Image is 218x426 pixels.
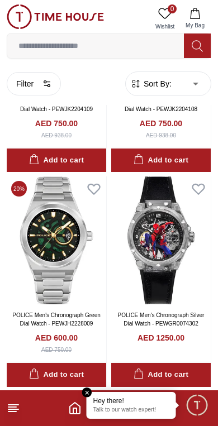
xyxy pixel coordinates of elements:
span: My Bag [181,21,209,30]
span: Wishlist [151,22,179,31]
a: Home [68,401,82,415]
h4: AED 600.00 [35,332,78,343]
span: Sort By: [141,78,172,89]
button: My Bag [179,4,211,33]
div: Add to cart [134,368,188,381]
button: Sort By: [130,78,172,89]
h4: AED 1250.00 [138,332,184,343]
span: 20 % [11,181,27,197]
div: Add to cart [29,368,84,381]
button: Add to cart [7,149,106,173]
img: POLICE Men's Chronograph Green Dial Watch - PEWJH2228009 [7,176,106,304]
img: ... [7,4,104,29]
a: POLICE Men's Multifunction Blue Dial Watch - PEWJK2204109 [15,98,98,112]
div: Hey there! [93,396,169,405]
h4: AED 750.00 [140,118,182,129]
div: Add to cart [29,154,84,167]
div: Add to cart [134,154,188,167]
div: AED 938.00 [146,131,176,140]
a: POLICE Men's Chronograph Green Dial Watch - PEWJH2228009 [12,312,101,327]
div: AED 750.00 [41,346,72,354]
img: POLICE Men's Chronograph Silver Dial Watch - PEWGR0074302 [111,176,211,304]
button: Filter [7,72,61,95]
p: Talk to our watch expert! [93,406,169,414]
a: 0Wishlist [151,4,179,33]
button: Add to cart [111,149,211,173]
div: AED 938.00 [41,131,72,140]
h4: AED 750.00 [35,118,78,129]
button: Add to cart [111,363,211,387]
a: POLICE Men's Chronograph Silver Dial Watch - PEWGR0074302 [118,312,205,327]
em: Close tooltip [82,387,92,398]
span: 0 [168,4,177,13]
a: POLICE Men's Multifunction Green Dial Watch - PEWJK2204108 [117,98,204,112]
button: Add to cart [7,363,106,387]
div: Chat Widget [185,393,210,418]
